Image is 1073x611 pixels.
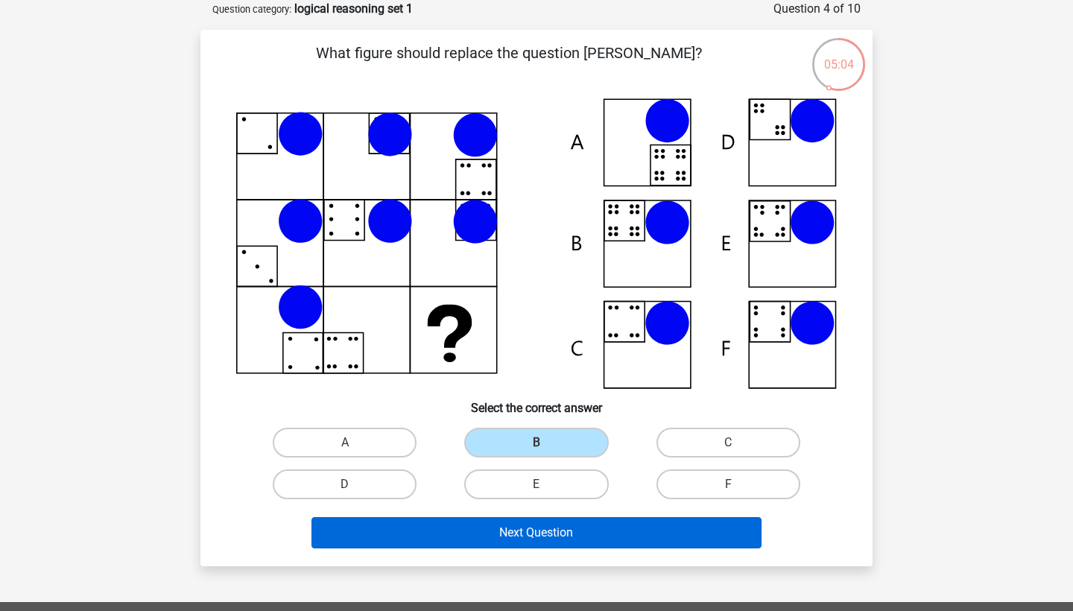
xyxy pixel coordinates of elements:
[273,469,417,499] label: D
[224,389,849,415] h6: Select the correct answer
[464,469,608,499] label: E
[811,37,867,74] div: 05:04
[656,428,800,458] label: C
[311,517,762,548] button: Next Question
[656,469,800,499] label: F
[294,1,413,16] strong: logical reasoning set 1
[273,428,417,458] label: A
[212,4,291,15] small: Question category:
[224,42,793,86] p: What figure should replace the question [PERSON_NAME]?
[464,428,608,458] label: B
